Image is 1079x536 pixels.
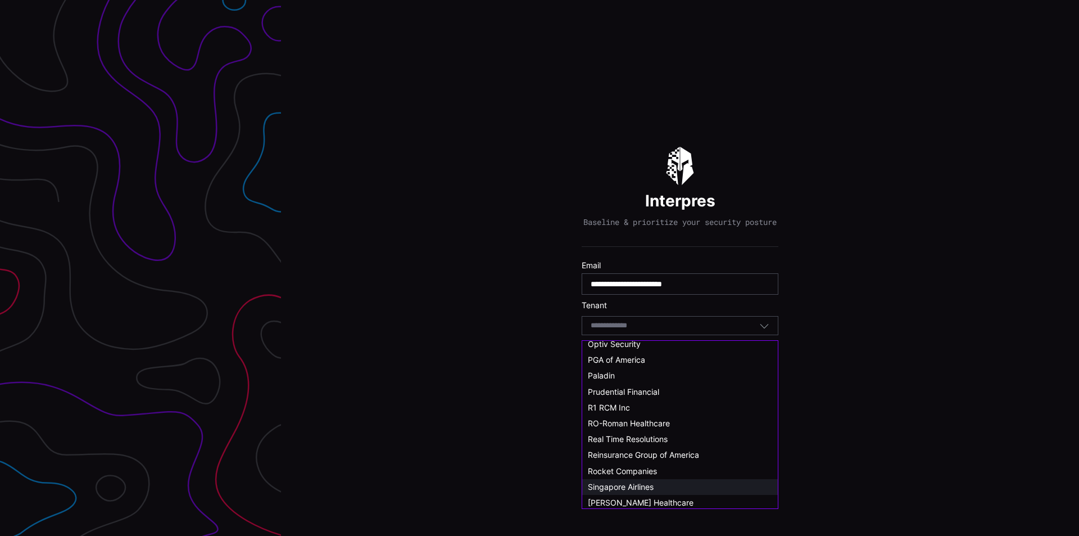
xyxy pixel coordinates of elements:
[582,300,778,310] label: Tenant
[588,339,641,349] span: Optiv Security
[588,387,659,397] span: Prudential Financial
[645,191,715,211] h1: Interpres
[583,217,777,227] p: Baseline & prioritize your security posture
[588,418,670,428] span: RO-Roman Healthcare
[588,498,693,507] span: [PERSON_NAME] Healthcare
[588,466,657,476] span: Rocket Companies
[588,434,668,444] span: Real Time Resolutions
[759,321,769,331] button: Toggle options menu
[588,482,654,492] span: Singapore Airlines
[588,450,699,460] span: Reinsurance Group of America
[588,403,630,412] span: R1 RCM Inc
[588,355,645,364] span: PGA of America
[582,260,778,271] label: Email
[588,371,615,380] span: Paladin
